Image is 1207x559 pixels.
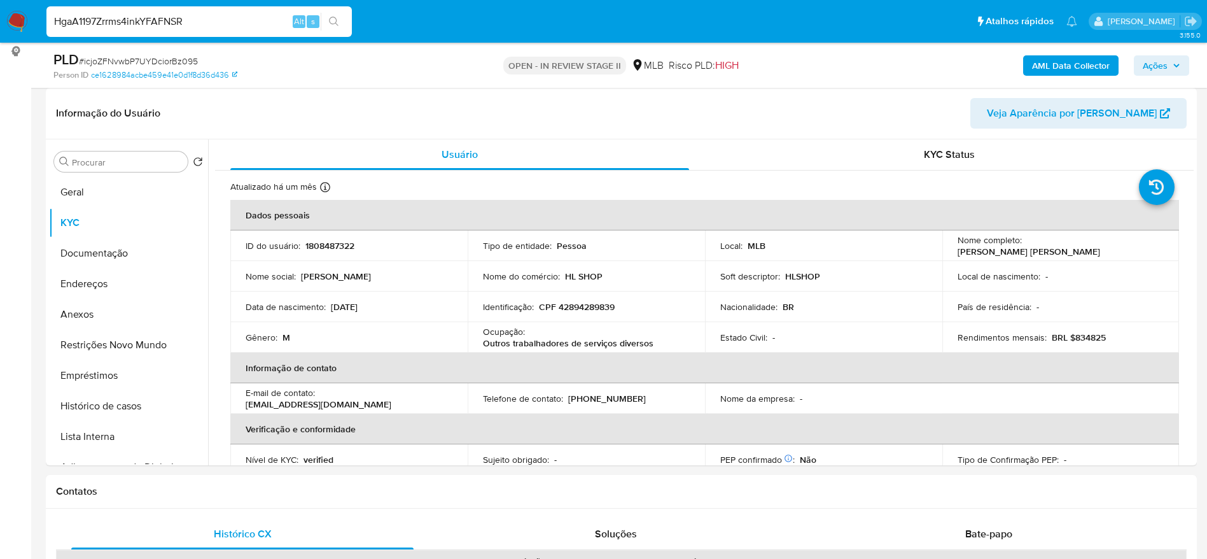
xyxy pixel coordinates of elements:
[483,240,552,251] p: Tipo de entidade :
[958,332,1047,343] p: Rendimentos mensais :
[91,69,237,81] a: ce1628984acbe459e41e0d1f8d36d436
[986,15,1054,28] span: Atalhos rápidos
[56,485,1187,498] h1: Contatos
[720,301,778,313] p: Nacionalidade :
[483,326,525,337] p: Ocupação :
[246,271,296,282] p: Nome social :
[557,240,587,251] p: Pessoa
[246,332,277,343] p: Gênero :
[800,454,816,465] p: Não
[987,98,1157,129] span: Veja Aparência por [PERSON_NAME]
[214,527,272,541] span: Histórico CX
[246,454,298,465] p: Nível de KYC :
[49,421,208,452] button: Lista Interna
[72,157,183,168] input: Procurar
[503,57,626,74] p: OPEN - IN REVIEW STAGE II
[924,147,975,162] span: KYC Status
[311,15,315,27] span: s
[305,240,354,251] p: 1808487322
[246,301,326,313] p: Data de nascimento :
[49,330,208,360] button: Restrições Novo Mundo
[958,234,1022,246] p: Nome completo :
[715,58,739,73] span: HIGH
[720,271,780,282] p: Soft descriptor :
[49,177,208,208] button: Geral
[1134,55,1189,76] button: Ações
[283,332,290,343] p: M
[669,59,739,73] span: Risco PLD:
[49,391,208,421] button: Histórico de casos
[1180,30,1201,40] span: 3.155.0
[230,200,1179,230] th: Dados pessoais
[53,69,88,81] b: Person ID
[631,59,664,73] div: MLB
[958,246,1100,257] p: [PERSON_NAME] [PERSON_NAME]
[49,238,208,269] button: Documentação
[720,393,795,404] p: Nome da empresa :
[554,454,557,465] p: -
[958,454,1059,465] p: Tipo de Confirmação PEP :
[1036,301,1039,313] p: -
[800,393,802,404] p: -
[321,13,347,31] button: search-icon
[568,393,646,404] p: [PHONE_NUMBER]
[539,301,615,313] p: CPF 42894289839
[193,157,203,171] button: Retornar ao pedido padrão
[303,454,333,465] p: verified
[230,353,1179,383] th: Informação de contato
[230,414,1179,444] th: Verificação e conformidade
[483,301,534,313] p: Identificação :
[772,332,775,343] p: -
[1052,332,1106,343] p: BRL $834825
[1064,454,1066,465] p: -
[46,13,352,30] input: Pesquise usuários ou casos...
[1045,271,1048,282] p: -
[53,49,79,69] b: PLD
[1184,15,1197,28] a: Sair
[1143,55,1168,76] span: Ações
[246,240,300,251] p: ID do usuário :
[79,55,198,67] span: # icjoZFNvwbP7UYDciorBz095
[1108,15,1180,27] p: eduardo.dutra@mercadolivre.com
[49,299,208,330] button: Anexos
[958,301,1031,313] p: País de residência :
[483,271,560,282] p: Nome do comércio :
[246,399,391,410] p: [EMAIL_ADDRESS][DOMAIN_NAME]
[442,147,478,162] span: Usuário
[565,271,603,282] p: HL SHOP
[748,240,765,251] p: MLB
[49,269,208,299] button: Endereços
[483,454,549,465] p: Sujeito obrigado :
[720,454,795,465] p: PEP confirmado :
[49,360,208,391] button: Empréstimos
[49,452,208,483] button: Adiantamentos de Dinheiro
[1023,55,1119,76] button: AML Data Collector
[483,337,653,349] p: Outros trabalhadores de serviços diversos
[49,208,208,238] button: KYC
[958,271,1040,282] p: Local de nascimento :
[720,240,743,251] p: Local :
[483,393,563,404] p: Telefone de contato :
[331,301,358,313] p: [DATE]
[595,527,637,541] span: Soluções
[294,15,304,27] span: Alt
[1032,55,1110,76] b: AML Data Collector
[56,107,160,120] h1: Informação do Usuário
[246,387,315,399] p: E-mail de contato :
[785,271,820,282] p: HLSHOP
[230,181,317,193] p: Atualizado há um mês
[783,301,794,313] p: BR
[720,332,767,343] p: Estado Civil :
[59,157,69,167] button: Procurar
[965,527,1012,541] span: Bate-papo
[301,271,371,282] p: [PERSON_NAME]
[1066,16,1077,27] a: Notificações
[970,98,1187,129] button: Veja Aparência por [PERSON_NAME]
